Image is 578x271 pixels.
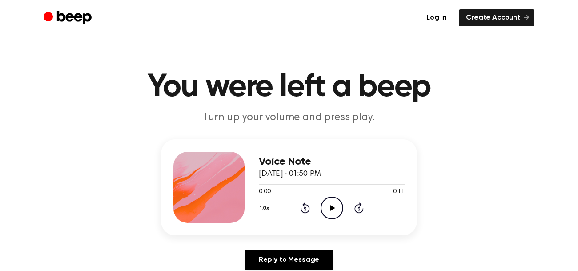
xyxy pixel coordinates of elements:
p: Turn up your volume and press play. [118,110,460,125]
a: Log in [419,9,454,26]
span: 0:00 [259,187,270,197]
a: Reply to Message [245,250,333,270]
span: 0:11 [393,187,405,197]
button: 1.0x [259,201,273,216]
span: [DATE] · 01:50 PM [259,170,321,178]
a: Beep [44,9,94,27]
h3: Voice Note [259,156,405,168]
h1: You were left a beep [61,71,517,103]
a: Create Account [459,9,534,26]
